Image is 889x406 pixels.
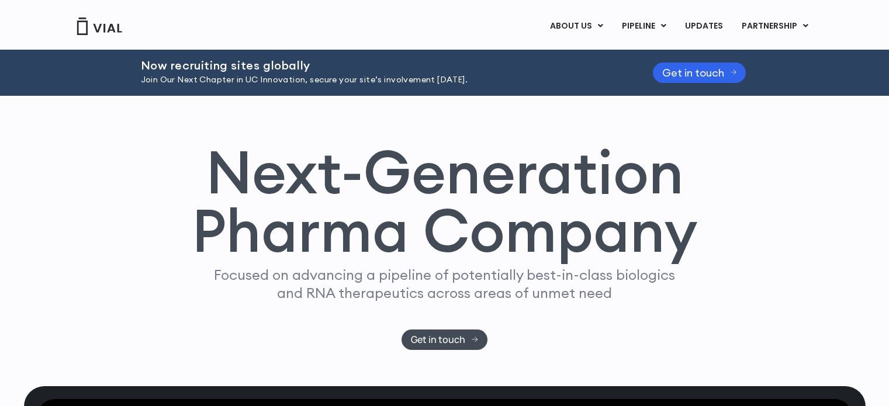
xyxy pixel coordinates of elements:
[411,335,465,344] span: Get in touch
[141,59,624,72] h2: Now recruiting sites globally
[541,16,612,36] a: ABOUT USMenu Toggle
[141,74,624,86] p: Join Our Next Chapter in UC Innovation, secure your site’s involvement [DATE].
[209,266,680,302] p: Focused on advancing a pipeline of potentially best-in-class biologics and RNA therapeutics acros...
[613,16,675,36] a: PIPELINEMenu Toggle
[653,63,746,83] a: Get in touch
[76,18,123,35] img: Vial Logo
[732,16,818,36] a: PARTNERSHIPMenu Toggle
[662,68,724,77] span: Get in touch
[402,329,487,350] a: Get in touch
[676,16,732,36] a: UPDATES
[192,143,698,261] h1: Next-Generation Pharma Company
